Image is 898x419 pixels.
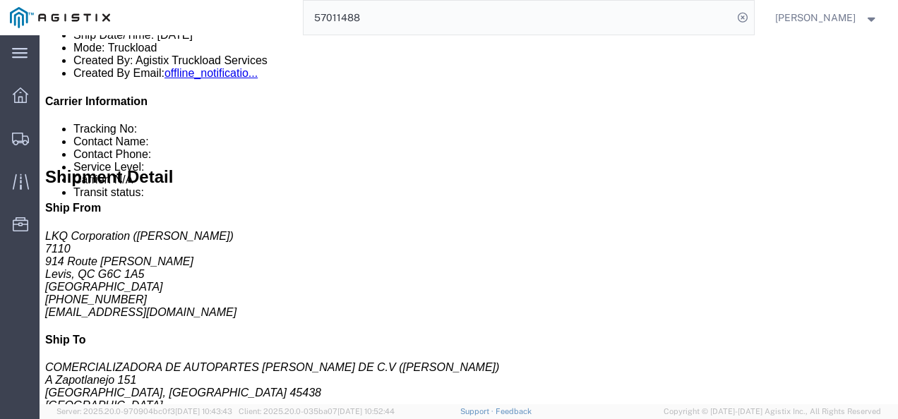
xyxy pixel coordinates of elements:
span: Server: 2025.20.0-970904bc0f3 [56,407,232,415]
img: logo [10,7,110,28]
input: Search for shipment number, reference number [304,1,733,35]
a: Support [460,407,496,415]
span: [DATE] 10:43:43 [175,407,232,415]
a: Feedback [496,407,532,415]
span: Nathan Seeley [775,10,856,25]
span: Copyright © [DATE]-[DATE] Agistix Inc., All Rights Reserved [664,406,881,418]
span: Client: 2025.20.0-035ba07 [239,407,395,415]
span: [DATE] 10:52:44 [337,407,395,415]
iframe: FS Legacy Container [40,35,898,404]
button: [PERSON_NAME] [774,9,879,26]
